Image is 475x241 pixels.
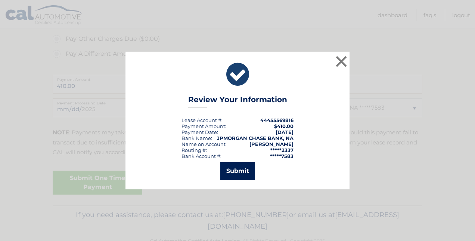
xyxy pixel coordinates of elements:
button: Submit [220,162,255,180]
strong: 44455569816 [260,117,294,123]
span: Payment Date [181,129,217,135]
strong: [PERSON_NAME] [249,141,294,147]
div: Routing #: [181,147,207,153]
span: [DATE] [276,129,294,135]
span: $410.00 [274,123,294,129]
div: Bank Account #: [181,153,221,159]
button: × [334,54,349,69]
div: Payment Amount: [181,123,226,129]
strong: JPMORGAN CHASE BANK, NA [217,135,294,141]
h3: Review Your Information [188,95,287,108]
div: Bank Name: [181,135,212,141]
div: Lease Account #: [181,117,223,123]
div: Name on Account: [181,141,227,147]
div: : [181,129,218,135]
